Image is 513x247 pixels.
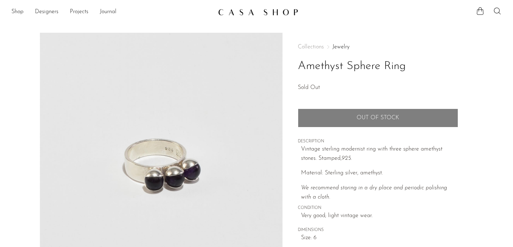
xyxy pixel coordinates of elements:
[11,6,212,18] nav: Desktop navigation
[70,7,88,17] a: Projects
[298,44,324,50] span: Collections
[35,7,58,17] a: Designers
[11,6,212,18] ul: NEW HEADER MENU
[298,44,458,50] nav: Breadcrumbs
[100,7,116,17] a: Journal
[298,138,458,145] span: DESCRIPTION
[11,7,24,17] a: Shop
[301,211,458,221] span: Very good; light vintage wear.
[301,169,458,178] p: Material: Sterling silver, amethyst.
[301,145,458,163] p: Vintage sterling modernist ring with three sphere amethyst stones. Stamped,
[357,115,399,121] span: Out of stock
[298,227,458,233] span: DIMENSIONS
[342,156,352,161] em: 925.
[301,185,447,200] em: We recommend storing in a dry place and periodic polishing with a cloth.
[298,57,458,75] h1: Amethyst Sphere Ring
[298,109,458,127] button: Add to cart
[301,233,458,243] span: Size: 6
[332,44,349,50] a: Jewelry
[298,205,458,211] span: CONDITION
[298,85,320,90] span: Sold Out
